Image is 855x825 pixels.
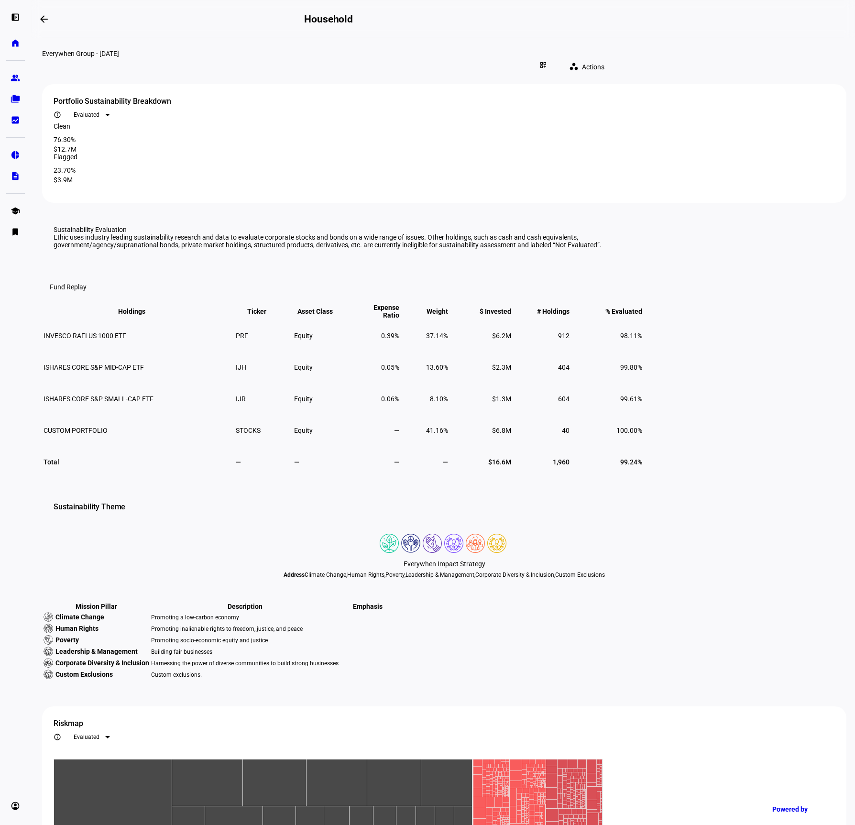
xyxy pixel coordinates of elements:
span: STOCKS [236,427,261,434]
a: pie_chart [6,145,25,165]
span: Promoting inalienable rights to freedom, justice, and peace [151,626,303,632]
span: Equity [294,427,313,434]
span: — [394,458,399,466]
a: description [6,166,25,186]
a: bid_landscape [6,110,25,130]
img: climateChange.colored.svg [380,534,399,553]
img: corporateEthics.colored.svg [444,534,463,553]
span: Equity [294,332,313,340]
span: 99.80% [620,363,642,371]
div: 23.70% [54,166,835,174]
span: $1.3M [492,395,511,403]
eth-mat-symbol: home [11,38,20,48]
mat-icon: info_outline [54,111,61,119]
span: Custom exclusions. [151,671,202,678]
th: Description [151,602,339,611]
span: 37.14% [426,332,448,340]
a: home [6,33,25,53]
span: 99.24% [620,458,642,466]
span: Custom Exclusions [555,572,605,578]
span: INVESCO RAFI US 1000 ETF [44,332,126,340]
span: ISHARES CORE S&P MID-CAP ETF [44,363,144,371]
eth-mat-symbol: bookmark [11,227,20,237]
a: group [6,68,25,88]
span: 100.00% [616,427,642,434]
eth-mat-symbol: pie_chart [11,150,20,160]
span: 912 [558,332,570,340]
img: humanRights.svg [44,624,53,633]
img: poverty.svg [44,635,53,645]
div: $3.9M [54,176,835,184]
span: Climate Change , [305,572,347,578]
span: Building fair businesses [151,649,212,655]
a: Powered by [767,800,841,818]
eth-quick-actions: Actions [554,57,616,77]
div: Flagged [54,153,835,161]
mat-icon: workspaces [569,62,579,71]
div: Everywhen Impact Strategy [42,560,846,568]
span: Custom Exclusions [55,670,113,679]
img: poverty.colored.svg [423,534,442,553]
img: corporateEthics.custom.svg [487,534,506,553]
span: $2.3M [492,363,511,371]
div: Sustainability Theme [42,490,846,524]
mat-icon: dashboard_customize [539,61,547,69]
span: Leadership & Management , [406,572,475,578]
span: Asset Class [297,308,347,315]
span: Actions [582,57,604,77]
span: IJH [236,363,246,371]
th: Emphasis [340,602,395,611]
eth-mat-symbol: bid_landscape [11,115,20,125]
div: 76.30% [54,136,650,143]
span: — [443,458,448,466]
span: PRF [236,332,248,340]
span: Ticker [247,308,281,315]
span: 604 [558,395,570,403]
span: Evaluated [74,111,99,118]
button: Actions [561,57,616,77]
img: corporateEthics.svg [44,670,53,679]
span: Harnessing the power of diverse communities to build strong businesses [151,660,339,667]
span: 0.39% [381,332,399,340]
span: Equity [294,363,313,371]
span: 40 [562,427,570,434]
span: ISHARES CORE S&P SMALL-CAP ETF [44,395,153,403]
img: humanRights.colored.svg [401,534,420,553]
span: 99.61% [620,395,642,403]
span: 8.10% [430,395,448,403]
span: $16.6M [488,458,511,466]
span: 13.60% [426,363,448,371]
eth-data-table-title: Fund Replay [50,283,87,291]
span: Corporate Diversity & Inclusion , [475,572,555,578]
span: 1,960 [553,458,570,466]
div: Riskmap [54,718,835,729]
span: Human Rights , [347,572,385,578]
a: folder_copy [6,89,25,109]
div: Ethic uses industry leading sustainability research and data to evaluate corporate stocks and bon... [54,233,640,249]
div: $12.7M [54,145,650,153]
span: 0.06% [381,395,399,403]
span: $6.8M [492,427,511,434]
div: Clean [54,122,650,130]
span: — [236,458,241,466]
img: corporateDiversity.colored.svg [466,534,485,553]
span: 404 [558,363,570,371]
div: Sustainability Evaluation [54,226,835,233]
mat-icon: arrow_backwards [38,13,50,25]
span: Leadership & Management [55,647,138,656]
eth-mat-symbol: left_panel_open [11,12,20,22]
div: Portfolio Sustainability Breakdown [54,96,835,107]
th: Mission Pillar [43,602,150,611]
span: 0.05% [381,363,399,371]
span: 98.11% [620,332,642,340]
div: % Evaluated [605,308,642,315]
span: Promoting a low-carbon economy [151,614,239,621]
eth-mat-symbol: description [11,171,20,181]
span: — [394,427,399,434]
span: Poverty [55,636,79,644]
span: 41.16% [426,427,448,434]
img: corporateEthics.svg [44,647,53,656]
span: Poverty , [385,572,406,578]
span: — [294,458,299,466]
span: IJR [236,395,246,403]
